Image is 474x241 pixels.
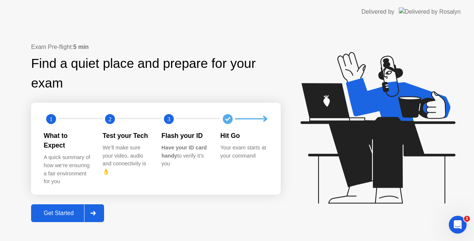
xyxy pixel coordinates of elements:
text: 3 [167,115,170,122]
button: Get Started [31,204,104,222]
div: Flash your ID [161,131,208,141]
div: to verify it’s you [161,144,208,168]
div: Delivered by [361,7,394,16]
div: Exam Pre-flight: [31,43,281,52]
div: Get Started [33,210,84,217]
b: 5 min [73,44,89,50]
div: Test your Tech [103,131,150,141]
div: A quick summary of how we’re ensuring a fair environment for you [44,153,91,185]
div: What to Expect [44,131,91,151]
div: Hit Go [220,131,267,141]
div: Find a quiet place and prepare for your exam [31,54,281,93]
div: We’ll make sure your video, audio and connectivity is 👌 [103,144,150,176]
text: 2 [109,115,111,122]
span: 1 [464,216,470,222]
iframe: Intercom live chat [449,216,467,234]
img: Delivered by Rosalyn [399,7,461,16]
b: Have your ID card handy [161,145,207,159]
div: Your exam starts at your command [220,144,267,160]
text: 1 [50,115,53,122]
